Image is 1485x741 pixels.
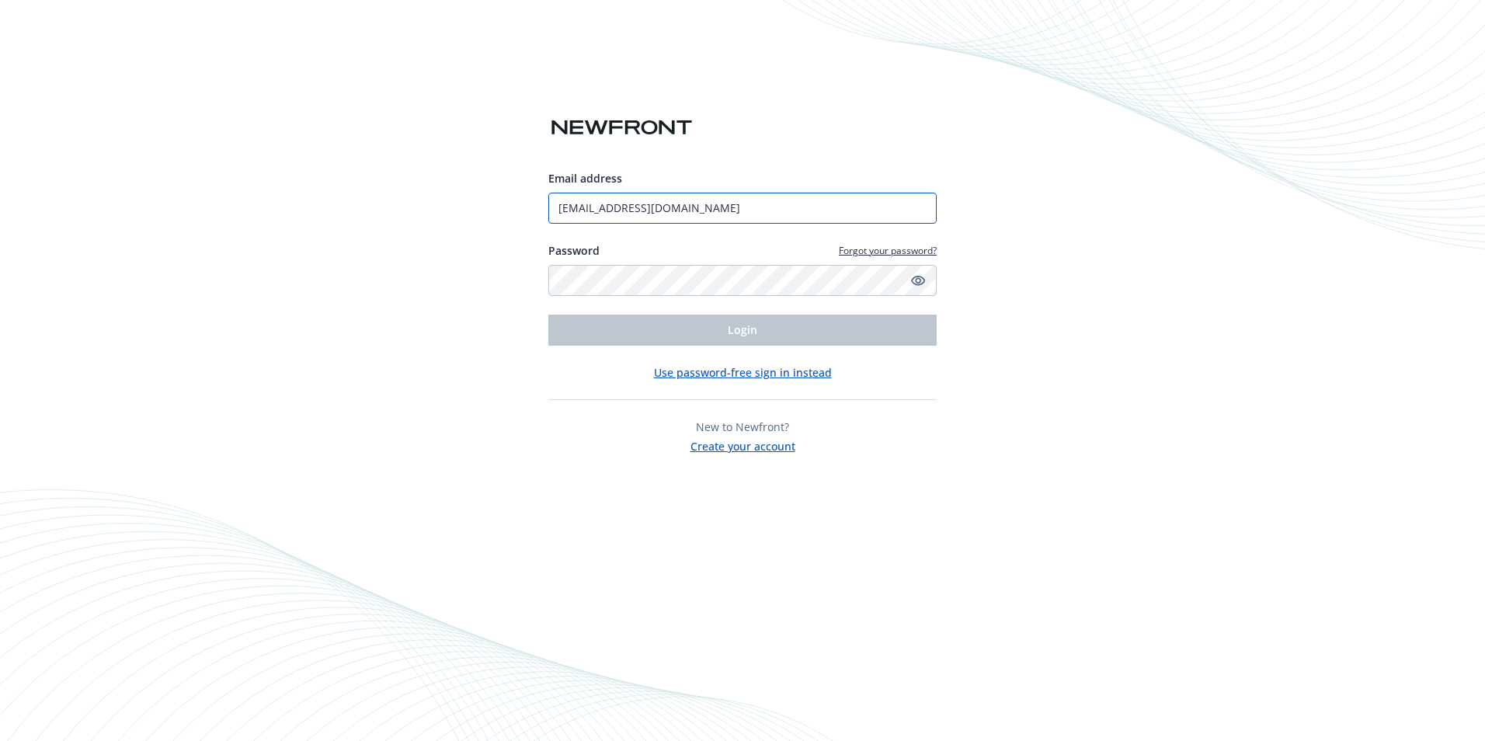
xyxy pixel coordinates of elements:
label: Password [548,242,600,259]
button: Use password-free sign in instead [654,364,832,381]
input: Enter your email [548,193,937,224]
button: Create your account [690,435,795,454]
span: Login [728,322,757,337]
img: Newfront logo [548,114,695,141]
span: New to Newfront? [696,419,789,434]
input: Enter your password [548,265,937,296]
a: Show password [909,271,927,290]
button: Login [548,315,937,346]
span: Email address [548,171,622,186]
a: Forgot your password? [839,244,937,257]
